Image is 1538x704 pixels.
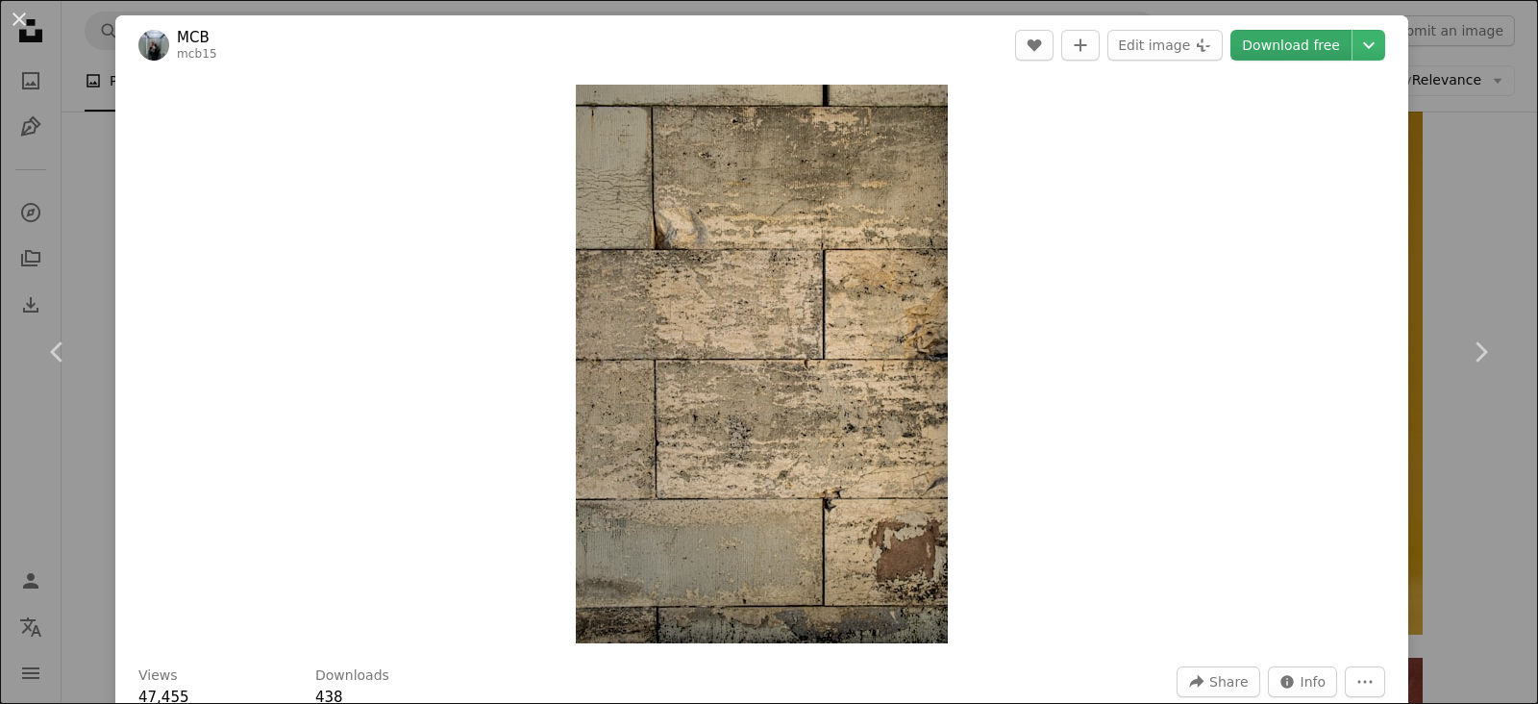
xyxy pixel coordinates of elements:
[1209,667,1248,696] span: Share
[1230,30,1352,61] a: Download free
[1268,666,1338,697] button: Stats about this image
[1015,30,1054,61] button: Like
[1177,666,1259,697] button: Share this image
[576,85,948,643] button: Zoom in on this image
[177,47,217,61] a: mcb15
[1107,30,1223,61] button: Edit image
[1301,667,1327,696] span: Info
[138,30,169,61] img: Go to MCB's profile
[576,85,948,643] img: a close up of a wooden wall with peeling paint
[1423,260,1538,444] a: Next
[138,666,178,686] h3: Views
[1061,30,1100,61] button: Add to Collection
[315,666,389,686] h3: Downloads
[177,28,217,47] a: MCB
[1345,666,1385,697] button: More Actions
[1352,30,1385,61] button: Choose download size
